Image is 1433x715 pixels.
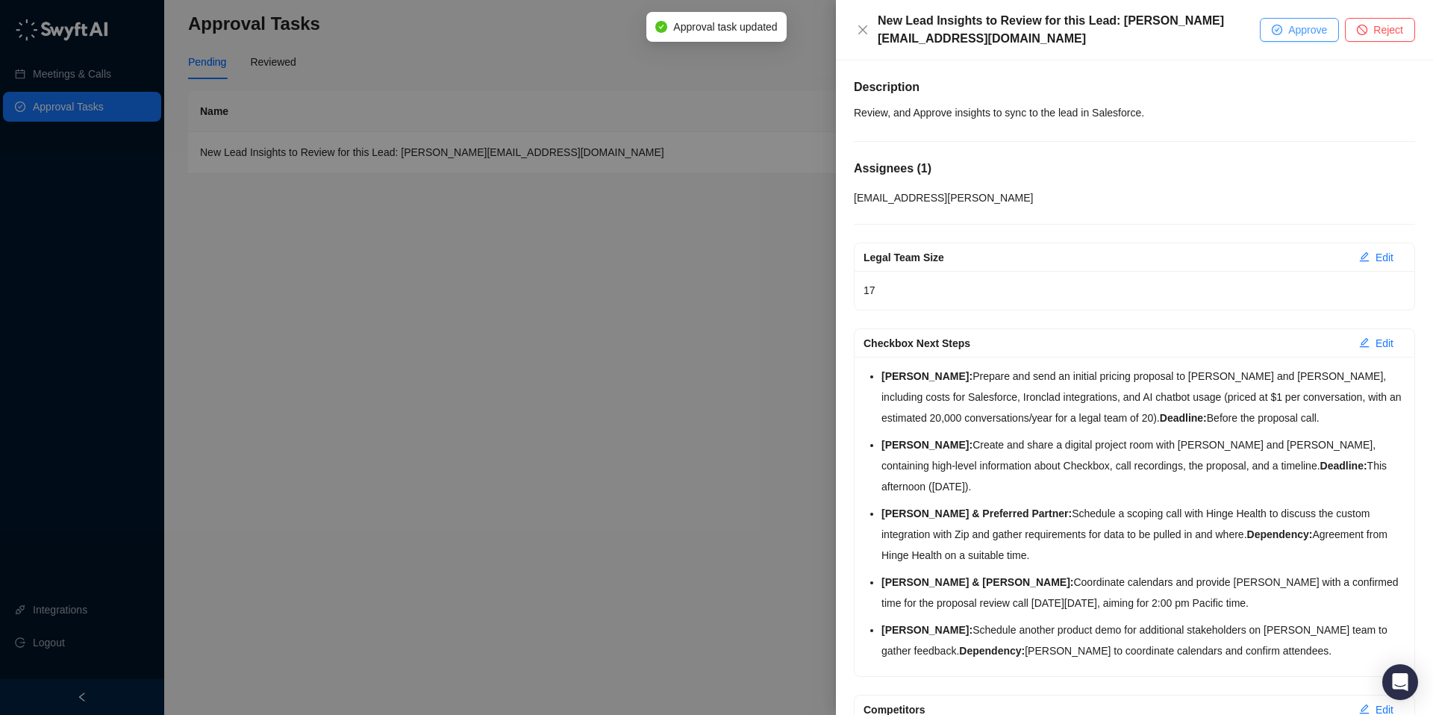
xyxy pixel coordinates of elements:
[1347,331,1405,355] button: Edit
[1359,337,1370,348] span: edit
[864,280,1405,301] p: 17
[1373,22,1403,38] span: Reject
[878,12,1260,48] div: New Lead Insights to Review for this Lead: [PERSON_NAME][EMAIL_ADDRESS][DOMAIN_NAME]
[1357,25,1367,35] span: stop
[1376,335,1393,352] span: Edit
[1247,528,1313,540] strong: Dependency:
[854,102,1415,123] p: Review, and Approve insights to sync to the lead in Salesforce.
[655,21,667,33] span: check-circle
[881,576,1073,588] strong: [PERSON_NAME] & [PERSON_NAME]:
[854,78,1415,96] h5: Description
[959,645,1025,657] strong: Dependency:
[881,370,972,382] strong: [PERSON_NAME]:
[1288,22,1327,38] span: Approve
[1260,18,1339,42] button: Approve
[881,619,1405,661] li: Schedule another product demo for additional stakeholders on [PERSON_NAME] team to gather feedbac...
[1272,25,1282,35] span: check-circle
[673,19,777,35] span: Approval task updated
[1160,412,1207,424] strong: Deadline:
[1359,704,1370,714] span: edit
[1376,249,1393,266] span: Edit
[857,24,869,36] span: close
[1345,18,1415,42] button: Reject
[1347,246,1405,269] button: Edit
[854,192,1033,204] span: [EMAIL_ADDRESS][PERSON_NAME]
[864,335,1347,352] div: Checkbox Next Steps
[881,503,1405,566] li: Schedule a scoping call with Hinge Health to discuss the custom integration with Zip and gather r...
[864,249,1347,266] div: Legal Team Size
[881,508,1072,519] strong: [PERSON_NAME] & Preferred Partner:
[881,624,972,636] strong: [PERSON_NAME]:
[1382,664,1418,700] div: Open Intercom Messenger
[881,439,972,451] strong: [PERSON_NAME]:
[881,366,1405,428] li: Prepare and send an initial pricing proposal to [PERSON_NAME] and [PERSON_NAME], including costs ...
[881,572,1405,613] li: Coordinate calendars and provide [PERSON_NAME] with a confirmed time for the proposal review call...
[1359,252,1370,262] span: edit
[881,434,1405,497] li: Create and share a digital project room with [PERSON_NAME] and [PERSON_NAME], containing high-lev...
[854,21,872,39] button: Close
[1320,460,1367,472] strong: Deadline:
[854,160,1415,178] h5: Assignees ( 1 )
